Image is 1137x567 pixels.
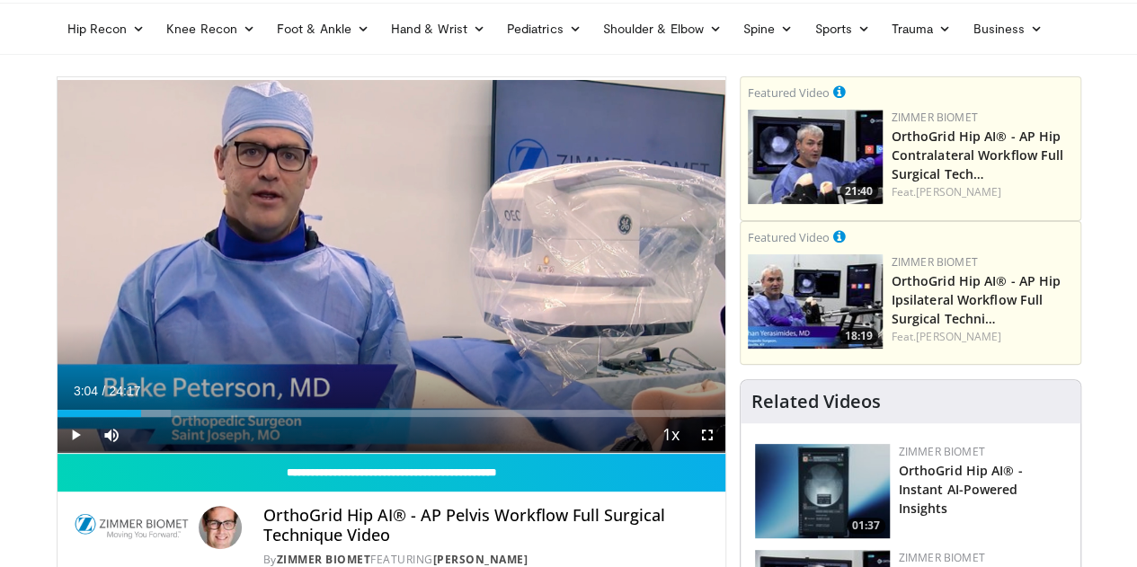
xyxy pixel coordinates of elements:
[899,444,985,459] a: Zimmer Biomet
[733,11,804,47] a: Spine
[748,229,830,245] small: Featured Video
[72,506,191,549] img: Zimmer Biomet
[57,11,156,47] a: Hip Recon
[847,518,885,534] span: 01:37
[899,462,1023,517] a: OrthoGrid Hip AI® - Instant AI-Powered Insights
[109,384,140,398] span: 24:17
[263,506,711,545] h4: OrthoGrid Hip AI® - AP Pelvis Workflow Full Surgical Technique Video
[93,417,129,453] button: Mute
[892,110,978,125] a: Zimmer Biomet
[102,384,106,398] span: /
[892,254,978,270] a: Zimmer Biomet
[899,550,985,565] a: Zimmer Biomet
[748,110,883,204] a: 21:40
[496,11,592,47] a: Pediatrics
[689,417,725,453] button: Fullscreen
[155,11,266,47] a: Knee Recon
[58,77,725,454] video-js: Video Player
[804,11,881,47] a: Sports
[892,272,1061,327] a: OrthoGrid Hip AI® - AP Hip Ipsilateral Workflow Full Surgical Techni…
[653,417,689,453] button: Playback Rate
[74,384,98,398] span: 3:04
[916,329,1001,344] a: [PERSON_NAME]
[892,329,1073,345] div: Feat.
[199,506,242,549] img: Avatar
[892,184,1073,200] div: Feat.
[277,552,371,567] a: Zimmer Biomet
[839,328,878,344] span: 18:19
[892,128,1064,182] a: OrthoGrid Hip AI® - AP Hip Contralateral Workflow Full Surgical Tech…
[58,417,93,453] button: Play
[755,444,890,538] a: 01:37
[962,11,1053,47] a: Business
[748,254,883,349] a: 18:19
[839,183,878,199] span: 21:40
[748,84,830,101] small: Featured Video
[881,11,963,47] a: Trauma
[916,184,1001,199] a: [PERSON_NAME]
[58,410,725,417] div: Progress Bar
[755,444,890,538] img: 51d03d7b-a4ba-45b7-9f92-2bfbd1feacc3.150x105_q85_crop-smart_upscale.jpg
[266,11,380,47] a: Foot & Ankle
[592,11,733,47] a: Shoulder & Elbow
[380,11,496,47] a: Hand & Wrist
[748,110,883,204] img: 96a9cbbb-25ee-4404-ab87-b32d60616ad7.150x105_q85_crop-smart_upscale.jpg
[751,391,881,412] h4: Related Videos
[748,254,883,349] img: 503c3a3d-ad76-4115-a5ba-16c0230cde33.150x105_q85_crop-smart_upscale.jpg
[433,552,529,567] a: [PERSON_NAME]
